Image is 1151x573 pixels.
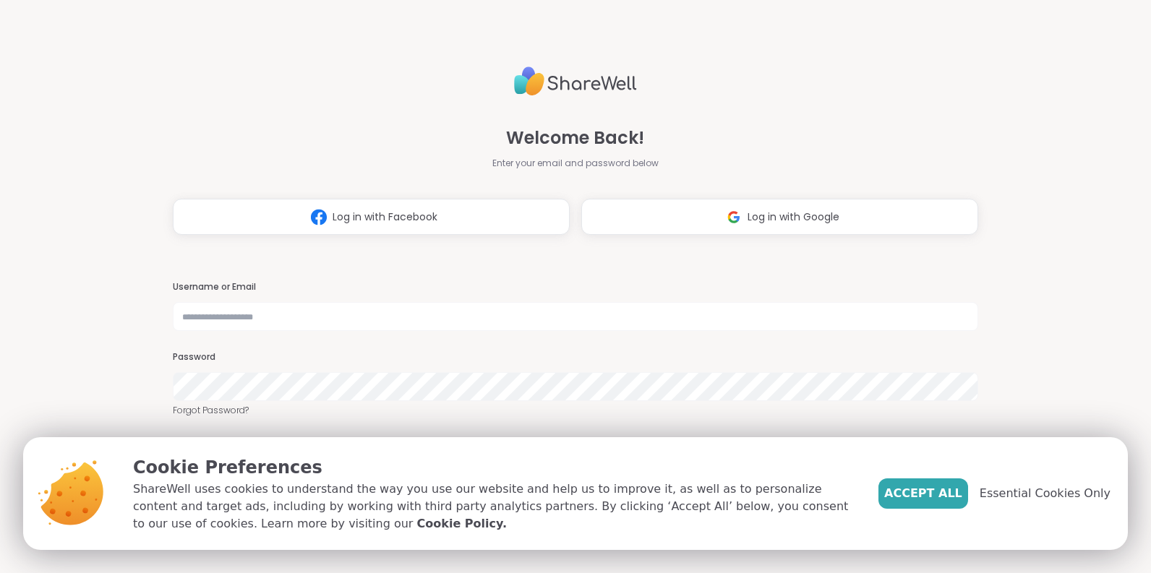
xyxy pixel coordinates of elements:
button: Log in with Facebook [173,199,570,235]
span: Log in with Google [748,210,839,225]
span: Enter your email and password below [492,157,659,170]
p: ShareWell uses cookies to understand the way you use our website and help us to improve it, as we... [133,481,855,533]
span: Accept All [884,485,962,502]
a: Cookie Policy. [417,515,507,533]
p: Cookie Preferences [133,454,855,481]
h3: Password [173,351,978,363]
span: Welcome Back! [506,125,644,151]
a: Forgot Password? [173,404,978,417]
span: Essential Cookies Only [980,485,1111,502]
img: ShareWell Logo [514,61,637,102]
button: Accept All [878,478,968,509]
img: ShareWell Logomark [720,204,748,231]
span: Log in with Facebook [333,210,437,225]
button: Log in with Google [581,199,978,235]
img: ShareWell Logomark [305,204,333,231]
h3: Username or Email [173,281,978,293]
